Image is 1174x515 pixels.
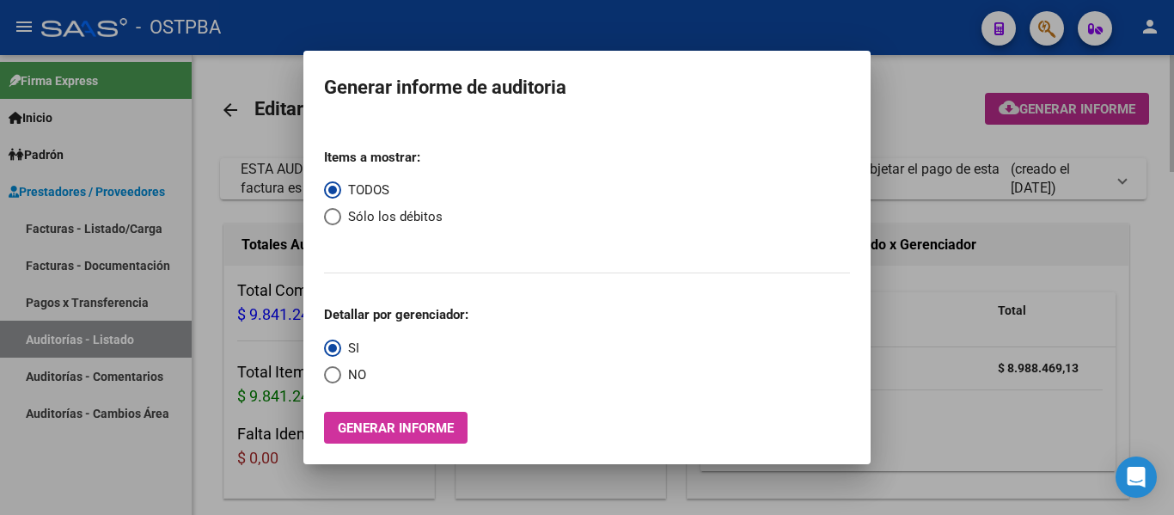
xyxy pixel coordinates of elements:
span: SI [341,339,359,359]
span: TODOS [341,181,389,200]
h1: Generar informe de auditoria [324,71,850,104]
span: NO [341,365,366,385]
div: Open Intercom Messenger [1116,457,1157,498]
span: Generar informe [338,420,454,436]
mat-radio-group: Select an option [324,135,443,254]
button: Generar informe [324,412,468,444]
span: Sólo los débitos [341,207,443,227]
strong: Detallar por gerenciador: [324,307,468,322]
mat-radio-group: Select an option [324,292,468,384]
strong: Items a mostrar: [324,150,420,165]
